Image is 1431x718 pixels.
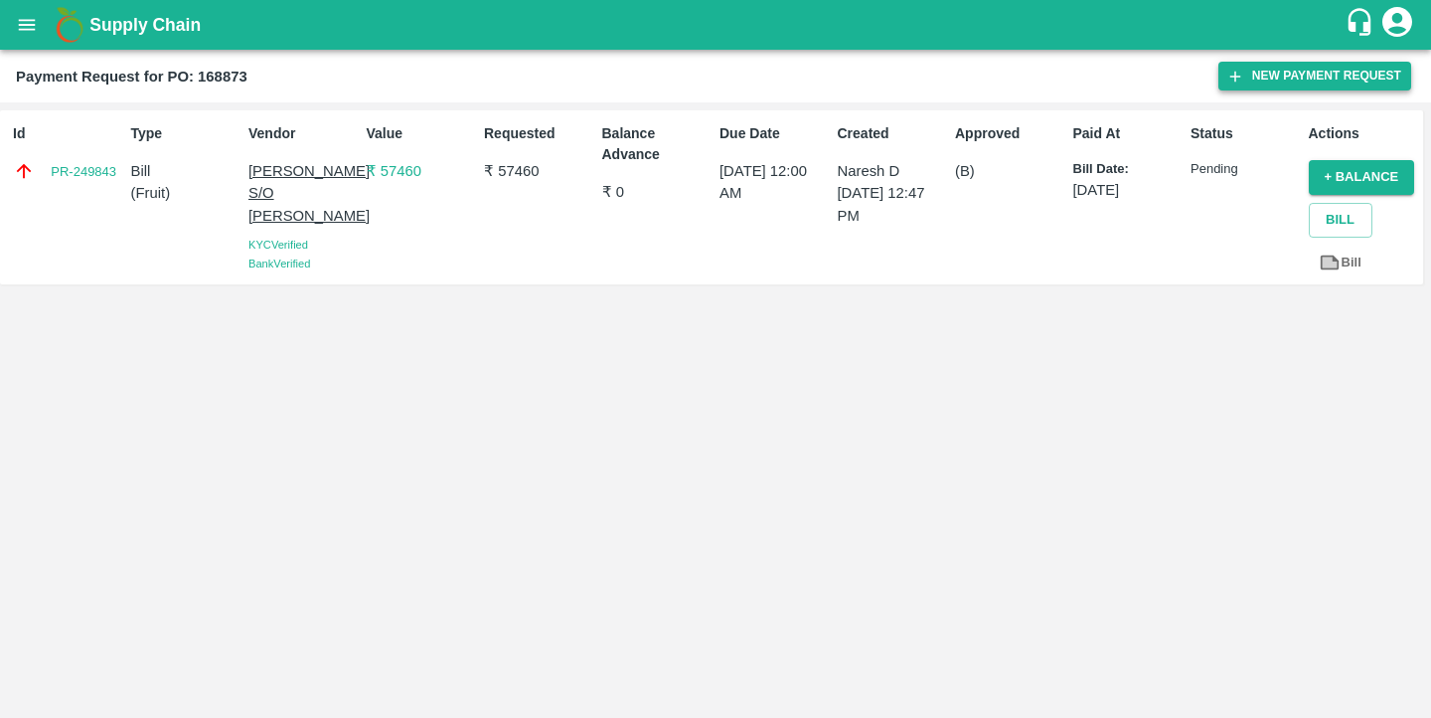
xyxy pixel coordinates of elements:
p: Pending [1191,160,1301,179]
p: Status [1191,123,1301,144]
p: Bill Date: [1073,160,1184,179]
p: ₹ 0 [602,181,713,203]
p: Requested [484,123,594,144]
div: account of current user [1379,4,1415,46]
p: Created [838,123,948,144]
p: [DATE] 12:00 AM [719,160,830,205]
b: Payment Request for PO: 168873 [16,69,247,85]
p: ₹ 57460 [484,160,594,182]
button: open drawer [4,2,50,48]
p: Actions [1309,123,1419,144]
div: customer-support [1345,7,1379,43]
img: logo [50,5,89,45]
button: + balance [1309,160,1415,195]
p: Balance Advance [602,123,713,165]
p: [DATE] 12:47 PM [838,182,948,227]
p: Vendor [248,123,359,144]
a: PR-249843 [51,162,116,182]
p: Type [131,123,241,144]
p: ( Fruit ) [131,182,241,204]
p: Approved [955,123,1065,144]
span: Bank Verified [248,258,310,269]
p: Due Date [719,123,830,144]
p: Paid At [1073,123,1184,144]
a: Supply Chain [89,11,1345,39]
p: [PERSON_NAME] S/O [PERSON_NAME] [248,160,359,227]
button: New Payment Request [1218,62,1411,90]
p: Bill [131,160,241,182]
a: Bill [1309,246,1372,280]
p: ₹ 57460 [367,160,477,182]
p: Naresh D [838,160,948,182]
p: (B) [955,160,1065,182]
p: Id [13,123,123,144]
b: Supply Chain [89,15,201,35]
button: Bill [1309,203,1372,238]
p: [DATE] [1073,179,1184,201]
span: KYC Verified [248,239,308,251]
p: Value [367,123,477,144]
